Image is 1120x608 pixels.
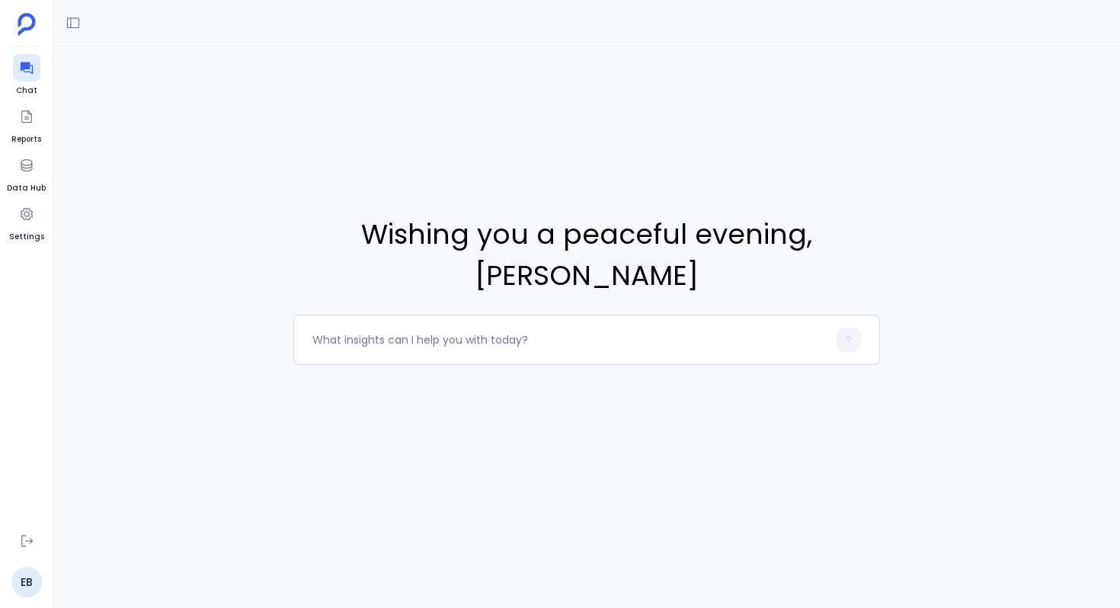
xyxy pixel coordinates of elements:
[13,85,40,97] span: Chat
[11,103,41,146] a: Reports
[293,214,880,296] span: Wishing you a peaceful evening , [PERSON_NAME]
[13,54,40,97] a: Chat
[9,231,44,243] span: Settings
[9,200,44,243] a: Settings
[11,567,42,597] a: EB
[18,13,36,36] img: petavue logo
[7,182,46,194] span: Data Hub
[7,152,46,194] a: Data Hub
[11,133,41,146] span: Reports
